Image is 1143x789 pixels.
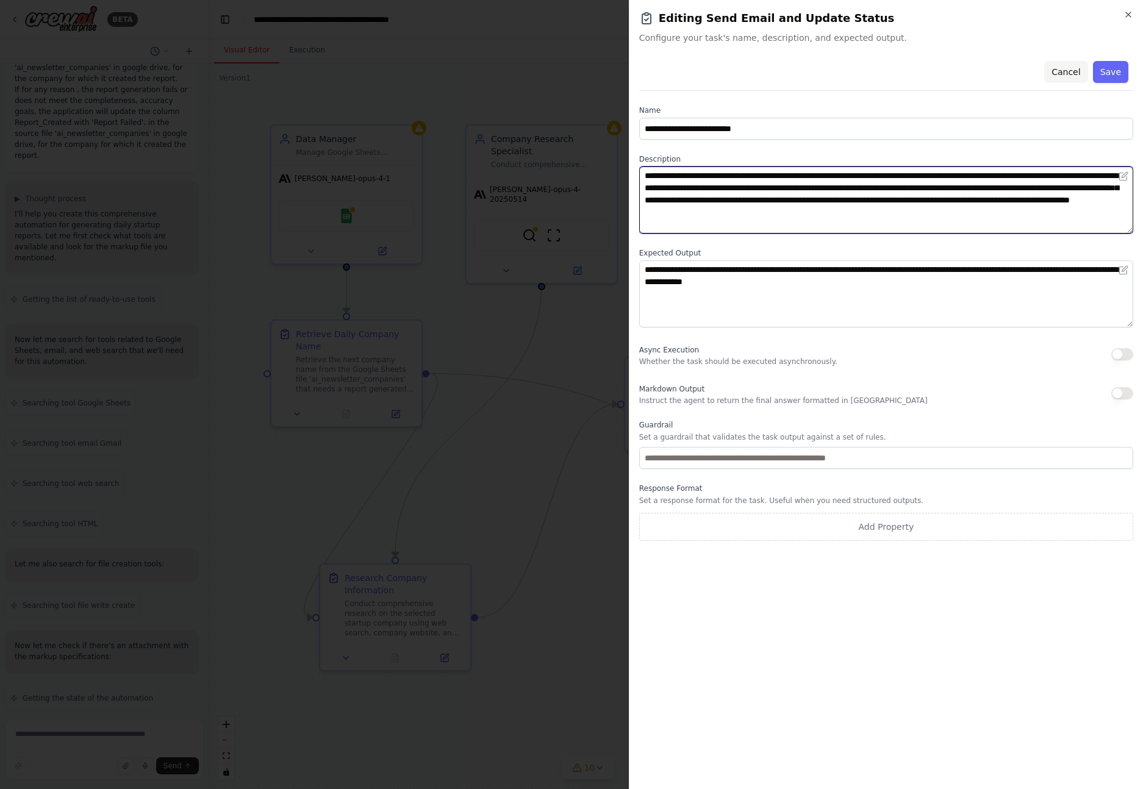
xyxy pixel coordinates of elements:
button: Open in editor [1116,169,1131,184]
span: Async Execution [639,346,699,354]
span: Markdown Output [639,385,704,393]
h2: Editing Send Email and Update Status [639,10,1133,27]
button: Save [1093,61,1128,83]
button: Cancel [1044,61,1087,83]
button: Open in editor [1116,263,1131,277]
button: Add Property [639,513,1133,541]
label: Expected Output [639,248,1133,258]
label: Name [639,105,1133,115]
p: Set a guardrail that validates the task output against a set of rules. [639,432,1133,442]
p: Whether the task should be executed asynchronously. [639,357,837,366]
p: Instruct the agent to return the final answer formatted in [GEOGRAPHIC_DATA] [639,396,928,405]
label: Description [639,154,1133,164]
label: Response Format [639,484,1133,493]
label: Guardrail [639,420,1133,430]
p: Set a response format for the task. Useful when you need structured outputs. [639,496,1133,505]
span: Configure your task's name, description, and expected output. [639,32,1133,44]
